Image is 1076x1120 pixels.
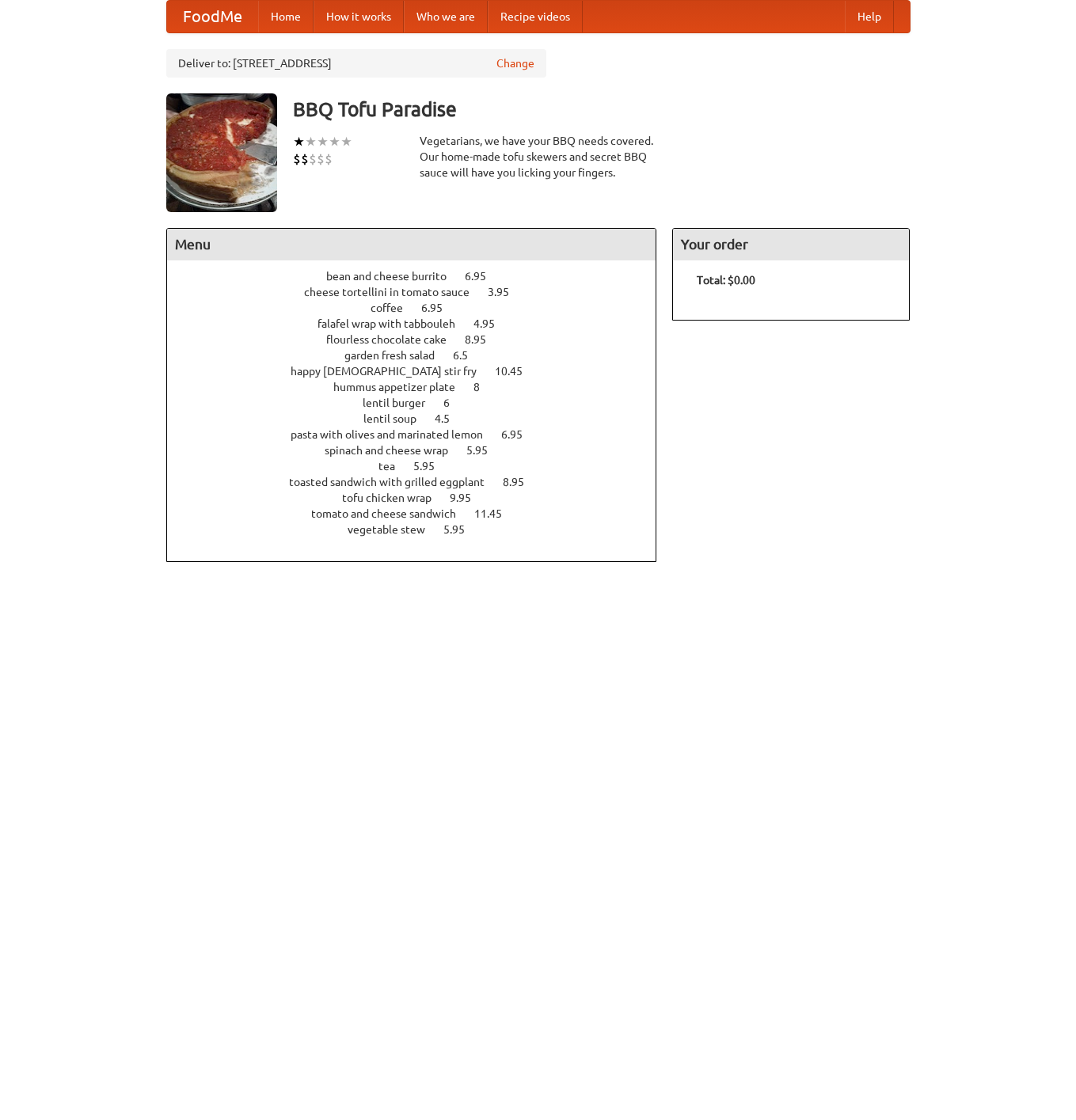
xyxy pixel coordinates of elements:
[317,317,471,330] span: falafel wrap with tabbouleh
[344,349,451,362] span: garden fresh salad
[317,150,325,168] li: $
[348,523,494,536] a: vegetable stew 5.95
[291,428,552,441] a: pasta with olives and marinated lemon 6.95
[465,270,502,283] span: 6.95
[495,365,538,378] span: 10.45
[404,1,488,32] a: Who we are
[340,133,352,150] li: ★
[474,507,518,520] span: 11.45
[465,333,502,346] span: 8.95
[326,333,462,346] span: flourless chocolate cake
[371,302,472,314] a: coffee 6.95
[258,1,314,32] a: Home
[291,428,499,441] span: pasta with olives and marinated lemon
[443,397,466,409] span: 6
[466,444,504,457] span: 5.95
[496,55,534,71] a: Change
[304,286,538,298] a: cheese tortellini in tomato sauce 3.95
[845,1,894,32] a: Help
[293,93,911,125] h3: BBQ Tofu Paradise
[473,381,496,393] span: 8
[435,412,466,425] span: 4.5
[348,523,441,536] span: vegetable stew
[317,133,329,150] li: ★
[333,381,509,393] a: hummus appetizer plate 8
[673,229,909,260] h4: Your order
[342,492,447,504] span: tofu chicken wrap
[363,397,441,409] span: lentil burger
[501,428,538,441] span: 6.95
[311,507,531,520] a: tomato and cheese sandwich 11.45
[488,286,525,298] span: 3.95
[450,492,487,504] span: 9.95
[301,150,309,168] li: $
[325,150,333,168] li: $
[378,460,464,473] a: tea 5.95
[697,274,755,287] b: Total: $0.00
[329,133,340,150] li: ★
[443,523,481,536] span: 5.95
[311,507,472,520] span: tomato and cheese sandwich
[314,1,404,32] a: How it works
[488,1,583,32] a: Recipe videos
[420,133,657,180] div: Vegetarians, we have your BBQ needs covered. Our home-made tofu skewers and secret BBQ sauce will...
[289,476,500,488] span: toasted sandwich with grilled eggplant
[413,460,451,473] span: 5.95
[291,365,552,378] a: happy [DEMOGRAPHIC_DATA] stir fry 10.45
[421,302,458,314] span: 6.95
[317,317,524,330] a: falafel wrap with tabbouleh 4.95
[293,150,301,168] li: $
[344,349,497,362] a: garden fresh salad 6.5
[325,444,517,457] a: spinach and cheese wrap 5.95
[166,49,546,78] div: Deliver to: [STREET_ADDRESS]
[293,133,305,150] li: ★
[326,270,515,283] a: bean and cheese burrito 6.95
[371,302,419,314] span: coffee
[326,333,515,346] a: flourless chocolate cake 8.95
[333,381,471,393] span: hummus appetizer plate
[342,492,500,504] a: tofu chicken wrap 9.95
[363,397,479,409] a: lentil burger 6
[291,365,492,378] span: happy [DEMOGRAPHIC_DATA] stir fry
[166,93,277,212] img: angular.jpg
[363,412,432,425] span: lentil soup
[304,286,485,298] span: cheese tortellini in tomato sauce
[473,317,511,330] span: 4.95
[503,476,540,488] span: 8.95
[167,1,258,32] a: FoodMe
[289,476,553,488] a: toasted sandwich with grilled eggplant 8.95
[325,444,464,457] span: spinach and cheese wrap
[305,133,317,150] li: ★
[453,349,484,362] span: 6.5
[309,150,317,168] li: $
[363,412,479,425] a: lentil soup 4.5
[326,270,462,283] span: bean and cheese burrito
[167,229,656,260] h4: Menu
[378,460,411,473] span: tea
